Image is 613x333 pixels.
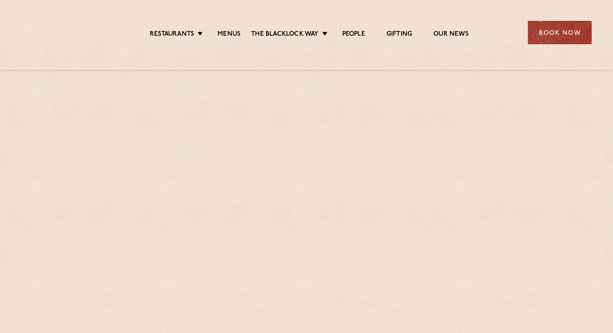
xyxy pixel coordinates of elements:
div: Book Now [528,21,592,44]
a: Gifting [387,30,412,40]
a: Restaurants [150,30,194,40]
a: The Blacklock Way [251,30,318,40]
a: People [342,30,365,40]
img: svg%3E [21,8,95,57]
a: Our News [433,30,469,40]
a: Menus [218,30,241,40]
